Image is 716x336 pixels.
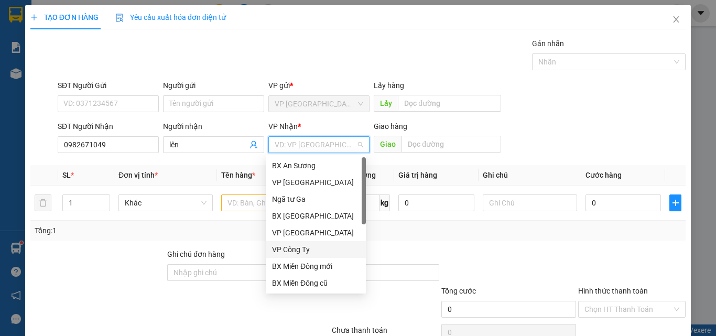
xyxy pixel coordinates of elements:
span: Giá trị hàng [398,171,437,179]
label: Ghi chú đơn hàng [167,250,225,258]
input: Dọc đường [398,95,501,112]
span: Lấy [374,95,398,112]
button: delete [35,194,51,211]
div: VP Hà Nội [266,224,366,241]
div: Tổng: 1 [35,225,277,236]
button: Close [661,5,691,35]
span: Yêu cầu xuất hóa đơn điện tử [115,13,226,21]
span: Khác [125,195,207,211]
span: kg [379,194,390,211]
th: Ghi chú [479,165,581,186]
span: Giao hàng [374,122,407,131]
span: TẠO ĐƠN HÀNG [30,13,99,21]
span: close [672,15,680,24]
div: VP Tân Bình [266,174,366,191]
div: SĐT Người Gửi [58,80,159,91]
input: 0 [398,194,474,211]
div: Ngã tư Ga [272,193,360,205]
div: BX Miền Đông cũ [272,277,360,289]
label: Gán nhãn [532,39,564,48]
input: Dọc đường [402,136,501,153]
span: Tổng cước [441,287,476,295]
div: VP [GEOGRAPHIC_DATA] [272,227,360,239]
div: BX Quảng Ngãi [266,208,366,224]
img: icon [115,14,124,22]
span: VP Tân Bình [275,96,363,112]
span: VP Nhận [268,122,298,131]
div: Ngã tư Ga [266,191,366,208]
div: BX Miền Đông mới [266,258,366,275]
span: plus [670,199,681,207]
div: Người gửi [163,80,264,91]
div: VP Công Ty [272,244,360,255]
div: BX [GEOGRAPHIC_DATA] [272,210,360,222]
input: Ghi chú đơn hàng [167,264,302,281]
div: SĐT Người Nhận [58,121,159,132]
span: user-add [249,140,258,149]
div: VP gửi [268,80,370,91]
div: BX Miền Đông mới [272,261,360,272]
span: SL [62,171,71,179]
div: BX Miền Đông cũ [266,275,366,291]
button: plus [669,194,681,211]
span: Tên hàng [221,171,255,179]
label: Hình thức thanh toán [578,287,648,295]
div: VP [GEOGRAPHIC_DATA] [272,177,360,188]
span: Giao [374,136,402,153]
div: BX An Sương [272,160,360,171]
input: VD: Bàn, Ghế [221,194,316,211]
span: Đơn vị tính [118,171,158,179]
div: BX An Sương [266,157,366,174]
input: Ghi Chú [483,194,577,211]
span: Lấy hàng [374,81,404,90]
div: VP Công Ty [266,241,366,258]
span: plus [30,14,38,21]
span: Cước hàng [585,171,622,179]
div: Người nhận [163,121,264,132]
